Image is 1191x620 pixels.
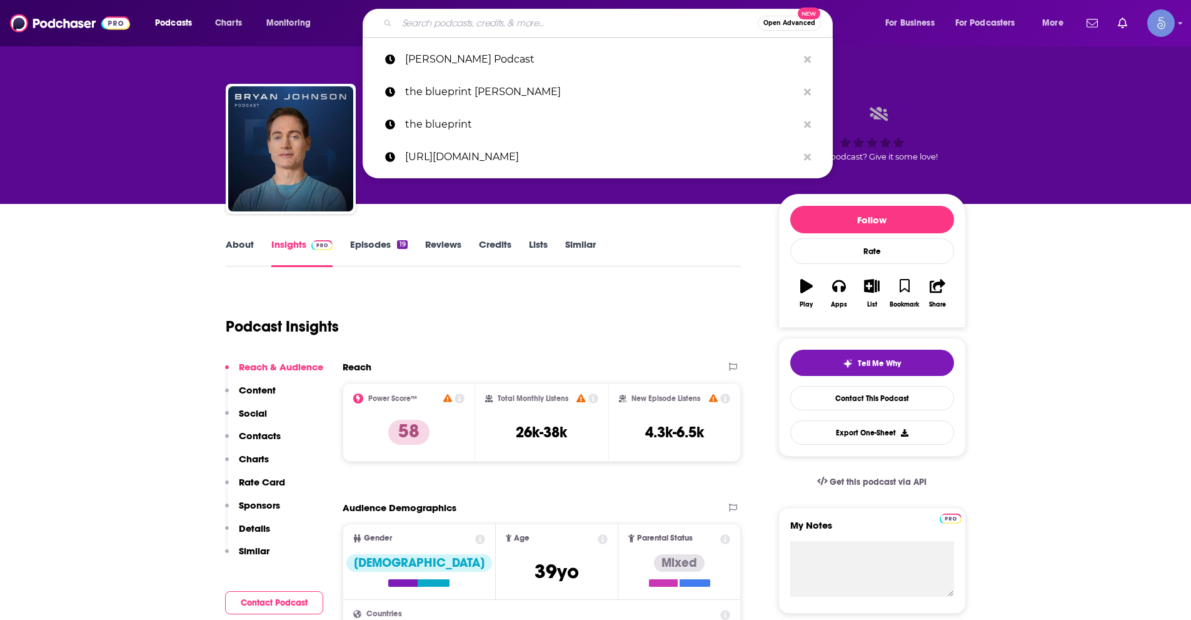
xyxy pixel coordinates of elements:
h2: New Episode Listens [631,394,700,403]
h2: Audience Demographics [343,502,456,514]
div: [DEMOGRAPHIC_DATA] [346,554,492,572]
h3: 4.3k-6.5k [645,423,704,442]
a: InsightsPodchaser Pro [271,238,333,267]
img: Podchaser - Follow, Share and Rate Podcasts [10,11,130,35]
span: More [1042,14,1063,32]
a: Credits [479,238,511,267]
img: Bryan Johnson Podcast [228,86,353,211]
p: https://podcasts.apple.com/ar/podcast/the-blueprint/id1640788166?uo=4 [405,141,798,173]
button: Similar [225,545,269,568]
p: Bryan Johnson Podcast [405,43,798,76]
img: Podchaser Pro [311,240,333,250]
span: For Business [885,14,935,32]
div: Play [800,301,813,308]
span: New [798,8,820,19]
p: Social [239,407,267,419]
span: Monitoring [266,14,311,32]
div: List [867,301,877,308]
span: Parental Status [637,534,693,542]
div: Apps [831,301,847,308]
a: Show notifications dropdown [1082,13,1103,34]
button: Content [225,384,276,407]
span: Logged in as Spiral5-G1 [1147,9,1175,37]
button: open menu [258,13,327,33]
button: Contact Podcast [225,591,323,614]
img: tell me why sparkle [843,358,853,368]
span: Charts [215,14,242,32]
span: Get this podcast via API [830,477,927,487]
input: Search podcasts, credits, & more... [397,13,758,33]
div: Search podcasts, credits, & more... [374,9,845,38]
p: Charts [239,453,269,465]
button: open menu [1033,13,1079,33]
h2: Total Monthly Listens [498,394,568,403]
button: Share [921,271,953,316]
button: Details [225,522,270,546]
button: Follow [790,206,954,233]
img: User Profile [1147,9,1175,37]
p: Rate Card [239,476,285,488]
div: Share [929,301,946,308]
span: Countries [366,610,402,618]
p: the blueprint [405,108,798,141]
div: 19 [397,240,407,249]
a: Contact This Podcast [790,386,954,410]
button: open menu [877,13,950,33]
div: Bookmark [890,301,919,308]
h3: 26k-38k [516,423,567,442]
img: Podchaser Pro [940,514,962,524]
a: the blueprint [363,108,833,141]
p: Sponsors [239,499,280,511]
p: Contacts [239,430,281,442]
p: Similar [239,545,269,557]
button: Rate Card [225,476,285,499]
button: open menu [146,13,208,33]
a: Pro website [940,512,962,524]
a: [PERSON_NAME] Podcast [363,43,833,76]
span: 39 yo [535,559,579,584]
a: Charts [207,13,249,33]
button: Apps [823,271,855,316]
div: Rate [790,238,954,264]
a: Reviews [425,238,461,267]
button: List [855,271,888,316]
a: Episodes19 [350,238,407,267]
button: Social [225,407,267,430]
span: For Podcasters [955,14,1015,32]
p: the blueprint jason smith [405,76,798,108]
button: Show profile menu [1147,9,1175,37]
button: Sponsors [225,499,280,522]
button: Open AdvancedNew [758,16,821,31]
button: open menu [947,13,1033,33]
a: Show notifications dropdown [1113,13,1132,34]
div: Good podcast? Give it some love! [778,95,966,173]
button: Contacts [225,430,281,453]
button: Export One-Sheet [790,420,954,445]
a: the blueprint [PERSON_NAME] [363,76,833,108]
span: Tell Me Why [858,358,901,368]
p: Reach & Audience [239,361,323,373]
a: [URL][DOMAIN_NAME] [363,141,833,173]
span: Good podcast? Give it some love! [807,152,938,161]
a: Get this podcast via API [807,467,937,497]
span: Open Advanced [763,20,815,26]
button: Bookmark [888,271,921,316]
p: Details [239,522,270,534]
a: About [226,238,254,267]
h1: Podcast Insights [226,317,339,336]
button: Charts [225,453,269,476]
button: Reach & Audience [225,361,323,384]
p: Content [239,384,276,396]
label: My Notes [790,519,954,541]
button: Play [790,271,823,316]
span: Age [514,534,530,542]
div: Mixed [654,554,705,572]
span: Gender [364,534,392,542]
button: tell me why sparkleTell Me Why [790,350,954,376]
span: Podcasts [155,14,192,32]
a: Similar [565,238,596,267]
a: Lists [529,238,548,267]
h2: Reach [343,361,371,373]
